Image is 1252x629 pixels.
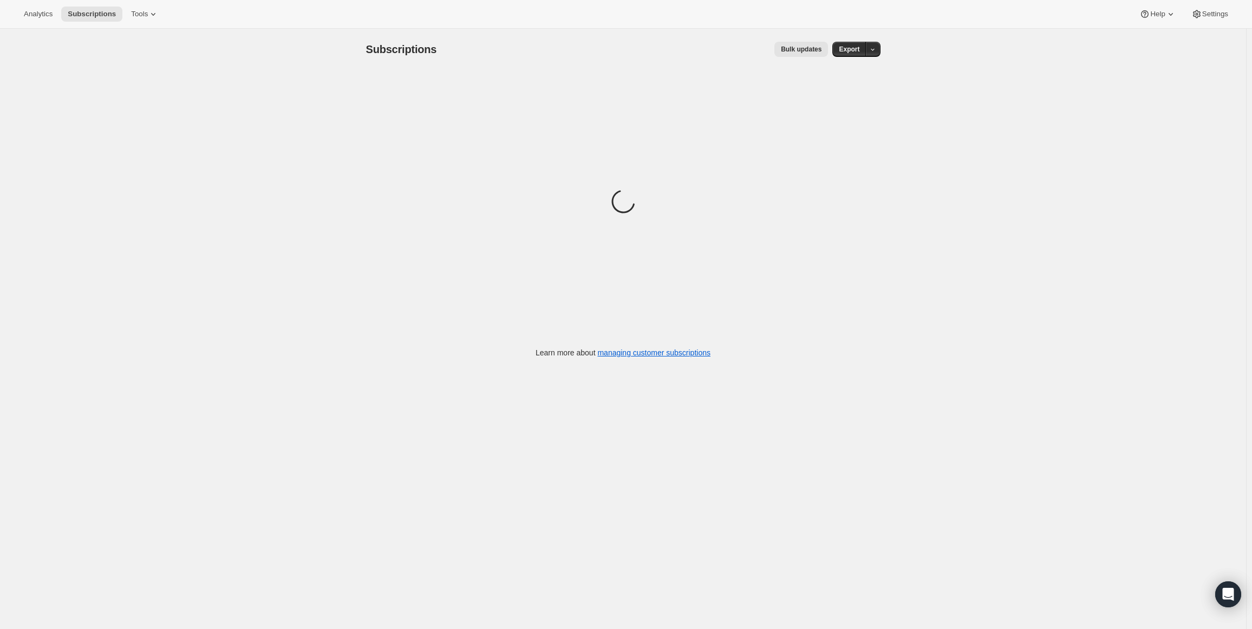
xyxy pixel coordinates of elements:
button: Subscriptions [61,7,122,22]
span: Export [839,45,859,54]
a: managing customer subscriptions [597,348,710,357]
span: Settings [1202,10,1228,18]
button: Tools [125,7,165,22]
span: Analytics [24,10,53,18]
button: Help [1133,7,1182,22]
button: Settings [1185,7,1235,22]
span: Bulk updates [781,45,821,54]
span: Tools [131,10,148,18]
button: Analytics [17,7,59,22]
div: Open Intercom Messenger [1215,581,1241,607]
button: Bulk updates [774,42,828,57]
span: Subscriptions [366,43,437,55]
p: Learn more about [536,347,710,358]
button: Export [832,42,866,57]
span: Help [1150,10,1165,18]
span: Subscriptions [68,10,116,18]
